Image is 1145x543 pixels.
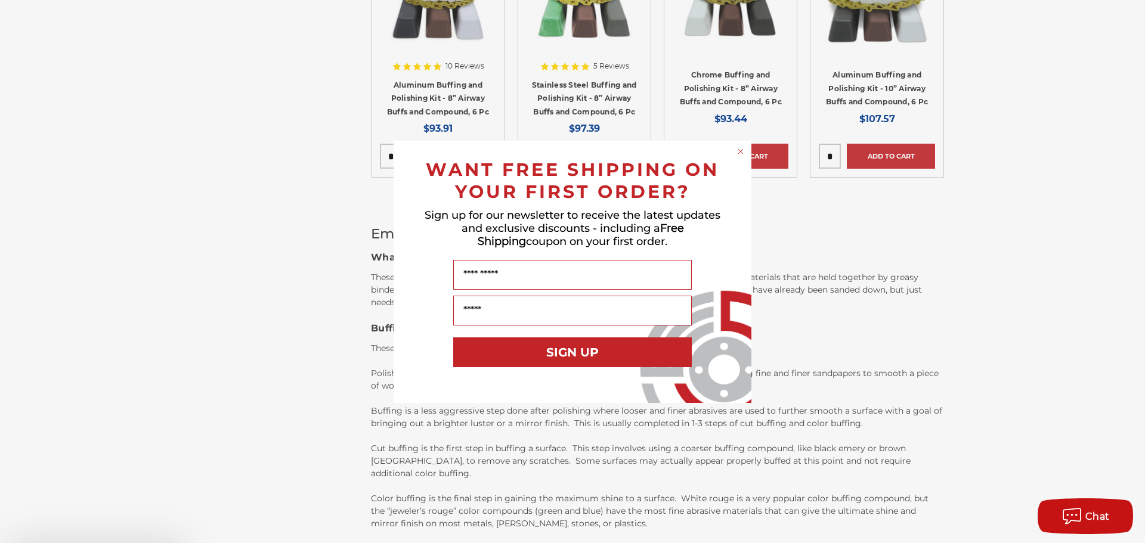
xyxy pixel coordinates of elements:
[425,209,720,248] span: Sign up for our newsletter to receive the latest updates and exclusive discounts - including a co...
[1038,498,1133,534] button: Chat
[478,222,684,248] span: Free Shipping
[453,337,692,367] button: SIGN UP
[426,159,719,203] span: WANT FREE SHIPPING ON YOUR FIRST ORDER?
[1085,511,1110,522] span: Chat
[735,145,747,157] button: Close dialog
